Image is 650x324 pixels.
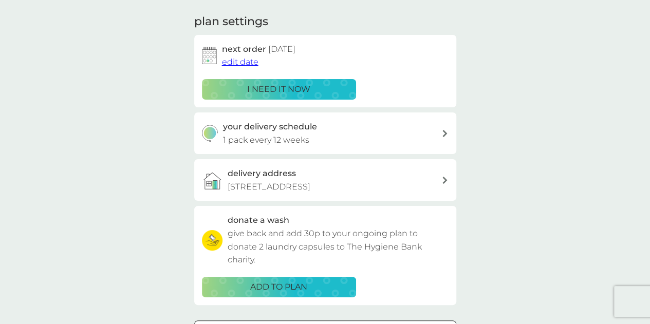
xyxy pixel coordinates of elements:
[228,167,296,180] h3: delivery address
[223,120,317,134] h3: your delivery schedule
[223,134,309,147] p: 1 pack every 12 weeks
[222,57,258,67] span: edit date
[268,44,295,54] span: [DATE]
[247,83,310,96] p: i need it now
[228,227,449,266] p: give back and add 30p to your ongoing plan to donate 2 laundry capsules to The Hygiene Bank charity.
[222,43,295,56] h2: next order
[228,180,310,194] p: [STREET_ADDRESS]
[202,79,356,100] button: i need it now
[250,280,307,294] p: ADD TO PLAN
[194,14,268,30] h2: plan settings
[228,214,289,227] h3: donate a wash
[194,112,456,154] button: your delivery schedule1 pack every 12 weeks
[202,277,356,297] button: ADD TO PLAN
[194,159,456,201] a: delivery address[STREET_ADDRESS]
[222,55,258,69] button: edit date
